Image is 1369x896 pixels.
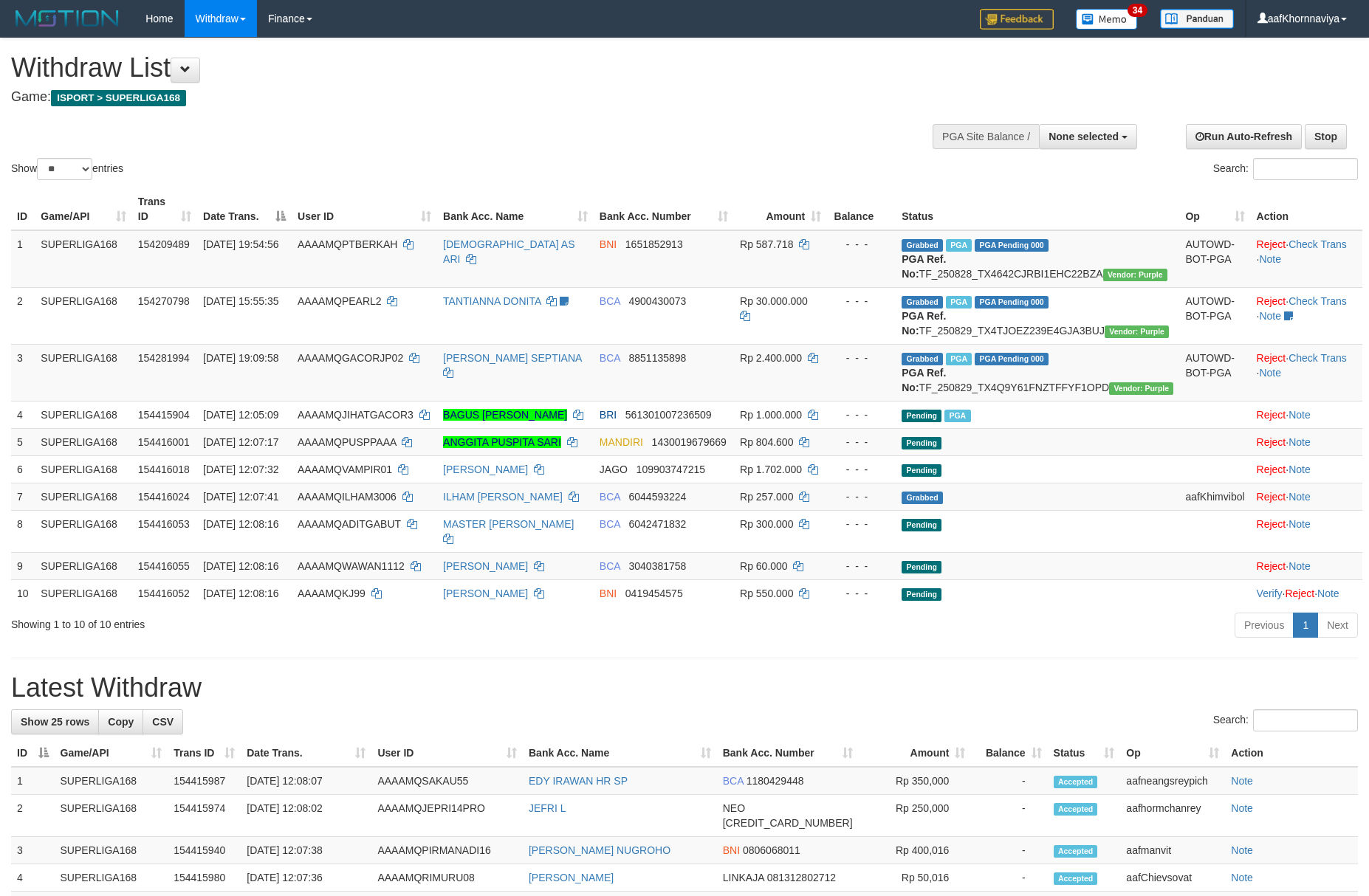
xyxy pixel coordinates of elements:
td: SUPERLIGA168 [35,483,131,510]
td: SUPERLIGA168 [35,552,131,579]
td: aafmanvit [1120,837,1225,864]
span: BRI [600,409,617,421]
a: ILHAM [PERSON_NAME] [443,491,563,503]
td: 8 [11,510,35,552]
a: Check Trans [1289,352,1347,364]
td: - [971,837,1047,864]
td: 154415980 [168,864,241,892]
a: Reject [1285,587,1314,599]
th: Bank Acc. Name: activate to sort column ascending [437,188,594,230]
td: 9 [11,552,35,579]
td: [DATE] 12:07:38 [241,837,371,864]
span: AAAAMQILHAM3006 [298,491,397,503]
span: [DATE] 12:08:16 [203,587,278,599]
a: Reject [1257,463,1286,475]
span: 154415904 [138,409,190,421]
th: Trans ID: activate to sort column ascending [132,188,197,230]
th: Bank Acc. Name: activate to sort column ascending [523,740,717,767]
a: Copy [98,709,143,734]
td: aafKhimvibol [1179,483,1250,510]
td: · · [1251,287,1362,344]
span: AAAAMQKJ99 [298,587,366,599]
span: 154416001 [138,436,190,448]
span: Rp 257.000 [740,491,793,503]
td: SUPERLIGA168 [35,230,131,288]
td: 2 [11,287,35,344]
a: Note [1317,587,1339,599]
td: aafChievsovat [1120,864,1225,892]
span: Accepted [1054,845,1098,858]
span: Pending [902,561,941,573]
span: Copy 3040381758 to clipboard [628,560,686,572]
span: Rp 300.000 [740,518,793,530]
th: Action [1251,188,1362,230]
a: EDY IRAWAN HR SP [529,775,628,787]
td: TF_250829_TX4Q9Y61FNZTFFYF1OPD [896,344,1179,401]
span: Copy 6044593224 to clipboard [628,491,686,503]
span: BNI [600,587,617,599]
a: CSV [143,709,183,734]
h1: Withdraw List [11,53,898,83]
th: Game/API: activate to sort column ascending [35,188,131,230]
td: 7 [11,483,35,510]
span: Pending [902,464,941,477]
div: - - - [833,237,890,252]
span: Pending [902,519,941,531]
a: Previous [1235,613,1294,638]
a: Stop [1305,124,1347,149]
td: 1 [11,767,55,795]
span: BCA [600,352,620,364]
a: Note [1259,367,1281,379]
a: Reject [1257,409,1286,421]
td: 2 [11,795,55,837]
td: 3 [11,837,55,864]
a: Note [1231,775,1253,787]
a: [PERSON_NAME] [443,560,528,572]
span: Copy 081312802712 to clipboard [767,872,836,883]
a: Note [1289,491,1311,503]
span: AAAAMQWAWAN1112 [298,560,405,572]
span: BNI [600,238,617,250]
div: - - - [833,586,890,601]
td: · · [1251,579,1362,607]
a: Reject [1257,436,1286,448]
span: Copy [108,716,134,728]
span: 154270798 [138,295,190,307]
a: Check Trans [1289,295,1347,307]
td: 5 [11,428,35,455]
td: SUPERLIGA168 [35,579,131,607]
span: Copy 0419454575 to clipboard [625,587,683,599]
b: PGA Ref. No: [902,310,946,337]
a: [PERSON_NAME] NUGROHO [529,844,670,856]
span: Show 25 rows [21,716,89,728]
span: 34 [1128,4,1147,17]
th: Action [1225,740,1358,767]
a: 1 [1293,613,1318,638]
span: Grabbed [902,353,943,365]
a: [PERSON_NAME] [443,463,528,475]
td: SUPERLIGA168 [55,837,168,864]
span: [DATE] 19:54:56 [203,238,278,250]
td: 4 [11,864,55,892]
th: Status [896,188,1179,230]
span: Copy 5859459254537433 to clipboard [723,817,853,829]
span: Marked by aafchhiseyha [946,239,972,252]
div: - - - [833,489,890,504]
a: BAGUS [PERSON_NAME] [443,409,567,421]
span: AAAAMQPTBERKAH [298,238,397,250]
h1: Latest Withdraw [11,673,1358,703]
span: Copy 6042471832 to clipboard [628,518,686,530]
th: User ID: activate to sort column ascending [371,740,523,767]
th: ID: activate to sort column descending [11,740,55,767]
span: Rp 60.000 [740,560,788,572]
div: - - - [833,517,890,531]
a: Verify [1257,587,1283,599]
span: Rp 30.000.000 [740,295,808,307]
a: Note [1231,872,1253,883]
span: BNI [723,844,740,856]
label: Search: [1213,158,1358,180]
th: Date Trans.: activate to sort column ascending [241,740,371,767]
th: Trans ID: activate to sort column ascending [168,740,241,767]
span: Accepted [1054,872,1098,885]
a: Note [1289,436,1311,448]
